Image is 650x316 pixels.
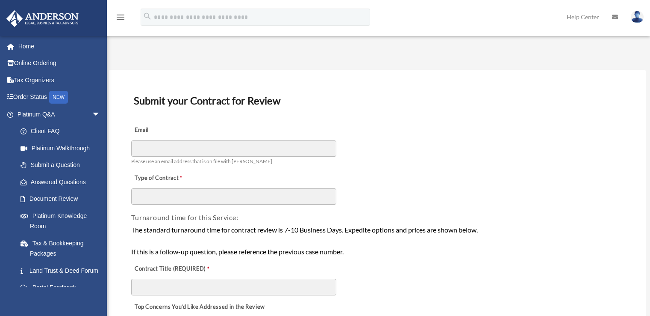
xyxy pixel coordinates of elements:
[131,213,238,221] span: Turnaround time for this Service:
[115,12,126,22] i: menu
[131,224,624,257] div: The standard turnaround time for contract review is 7-10 Business Days. Expedite options and pric...
[12,140,113,157] a: Platinum Walkthrough
[6,38,113,55] a: Home
[12,262,113,279] a: Land Trust & Deed Forum
[131,173,217,185] label: Type of Contract
[12,207,113,235] a: Platinum Knowledge Room
[6,72,113,89] a: Tax Organizers
[631,11,644,23] img: User Pic
[12,191,109,208] a: Document Review
[12,173,113,191] a: Answered Questions
[130,92,624,110] h3: Submit your Contract for Review
[6,106,113,123] a: Platinum Q&Aarrow_drop_down
[12,279,113,296] a: Portal Feedback
[115,15,126,22] a: menu
[6,55,113,72] a: Online Ordering
[131,125,217,137] label: Email
[12,157,113,174] a: Submit a Question
[12,235,113,262] a: Tax & Bookkeeping Packages
[49,91,68,104] div: NEW
[131,263,217,275] label: Contract Title (REQUIRED)
[131,301,267,313] label: Top Concerns You’d Like Addressed in the Review
[131,158,272,164] span: Please use an email address that is on file with [PERSON_NAME]
[92,106,109,123] span: arrow_drop_down
[143,12,152,21] i: search
[12,123,113,140] a: Client FAQ
[6,89,113,106] a: Order StatusNEW
[4,10,81,27] img: Anderson Advisors Platinum Portal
